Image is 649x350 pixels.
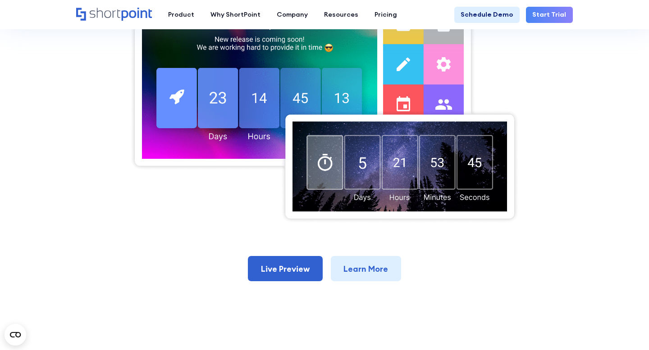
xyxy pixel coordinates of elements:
div: Resources [324,10,358,20]
iframe: Chat Widget [604,307,649,350]
a: Start Trial [526,7,573,23]
div: Product [168,10,194,20]
a: Pricing [366,7,405,23]
a: Company [269,7,316,23]
div: Company [277,10,308,20]
a: Resources [316,7,366,23]
a: Why ShortPoint [202,7,269,23]
a: Learn More [331,256,402,281]
a: Live Preview [248,256,323,281]
a: Home [76,8,151,22]
a: Schedule Demo [454,7,520,23]
a: Product [160,7,202,23]
div: Pricing [375,10,397,20]
button: Open CMP widget [5,324,26,346]
div: Why ShortPoint [210,10,261,20]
